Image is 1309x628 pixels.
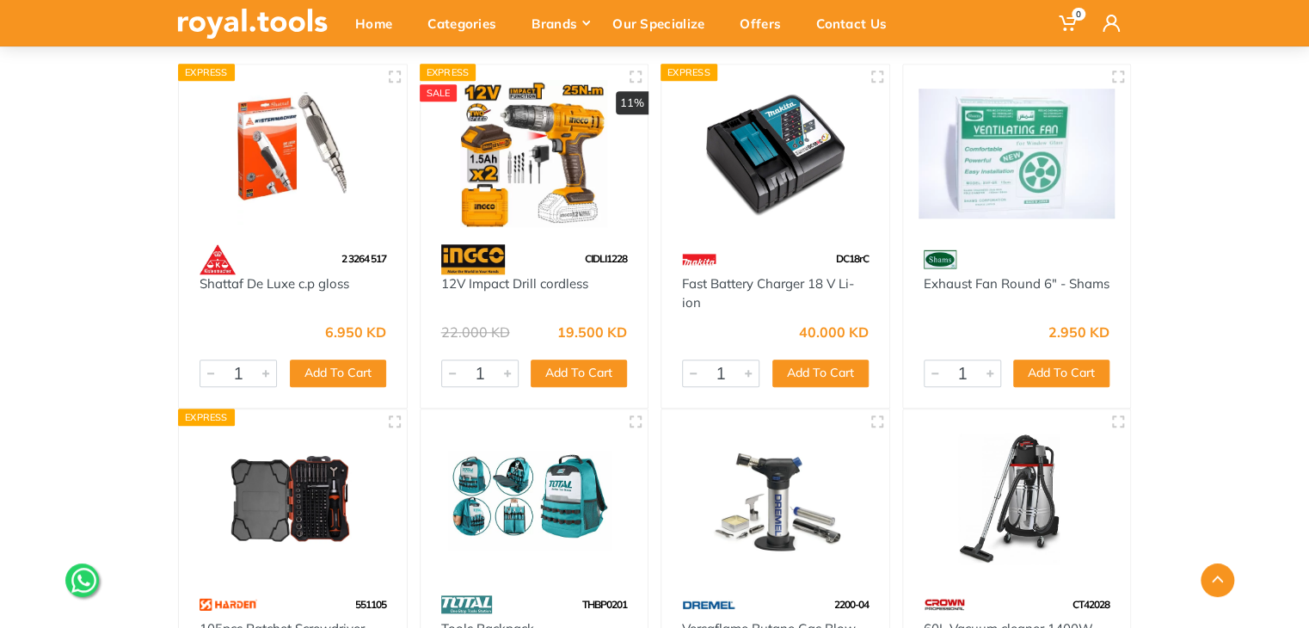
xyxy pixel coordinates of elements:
[531,360,627,387] button: Add To Cart
[1072,8,1085,21] span: 0
[436,80,633,227] img: Royal Tools - 12V Impact Drill cordless
[200,275,349,292] a: Shattaf De Luxe c.p gloss
[1048,325,1109,339] div: 2.950 KD
[682,244,716,274] img: 42.webp
[682,275,854,311] a: Fast Battery Charger 18 V Li-ion
[441,589,493,619] img: 86.webp
[341,252,386,265] span: 2 3264 517
[420,84,458,102] div: SALE
[834,598,869,611] span: 2200-04
[355,598,386,611] span: 551105
[441,244,506,274] img: 91.webp
[919,80,1115,227] img: Royal Tools - Exhaust Fan Round 6
[728,5,804,41] div: Offers
[677,425,874,572] img: Royal Tools - Versaflame Butane Gas Blow Torch
[415,5,519,41] div: Categories
[600,5,728,41] div: Our Specialize
[290,360,386,387] button: Add To Cart
[836,252,869,265] span: DC18rC
[177,9,328,39] img: royal.tools Logo
[919,425,1115,572] img: Royal Tools - 60L Vacuum cleaner 1400W
[325,325,386,339] div: 6.950 KD
[585,252,627,265] span: CIDLI1228
[420,64,476,81] div: Express
[772,360,869,387] button: Add To Cart
[1013,360,1109,387] button: Add To Cart
[924,244,957,274] img: 9.webp
[924,275,1109,292] a: Exhaust Fan Round 6" - Shams
[799,325,869,339] div: 40.000 KD
[519,5,600,41] div: Brands
[677,80,874,227] img: Royal Tools - Fast Battery Charger 18 V Li-ion
[343,5,415,41] div: Home
[441,325,510,339] div: 22.000 KD
[178,409,235,426] div: Express
[194,80,391,227] img: Royal Tools - Shattaf De Luxe c.p gloss
[436,425,633,572] img: Royal Tools - Tools Backpack
[1072,598,1109,611] span: CT42028
[557,325,627,339] div: 19.500 KD
[616,91,648,115] div: 11%
[200,589,257,619] img: 121.webp
[441,275,588,292] a: 12V Impact Drill cordless
[582,598,627,611] span: THBP0201
[178,64,235,81] div: Express
[804,5,910,41] div: Contact Us
[661,64,717,81] div: Express
[200,244,236,274] img: 61.webp
[924,589,965,619] img: 75.webp
[194,425,391,572] img: Royal Tools - 105pcs Ratchet Screwdriver Set
[682,589,735,619] img: 67.webp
